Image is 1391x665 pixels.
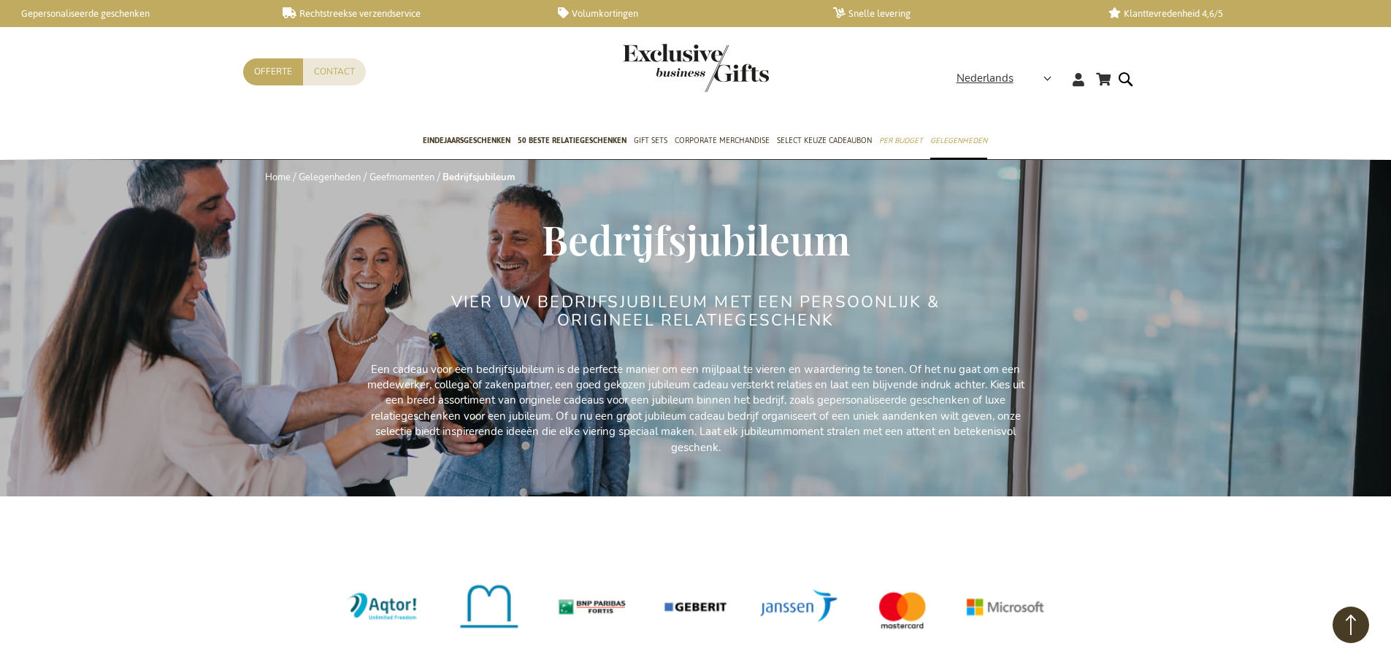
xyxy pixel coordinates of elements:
[634,133,667,148] span: Gift Sets
[777,133,872,148] span: Select Keuze Cadeaubon
[422,293,970,328] h2: VIER UW BEDRIJFSJUBILEUM MET EEN PERSOONLIJK & ORIGINEEL RELATIEGESCHENK
[957,70,1013,87] span: Nederlands
[623,44,769,92] img: Exclusive Business gifts logo
[367,362,1024,456] p: Een cadeau voor een bedrijfsjubileum is de perfecte manier om een mijlpaal te vieren en waarderin...
[7,7,259,20] a: Gepersonaliseerde geschenken
[243,58,303,85] a: Offerte
[623,44,696,92] a: store logo
[879,133,923,148] span: Per Budget
[299,171,361,184] a: Gelegenheden
[930,133,987,148] span: Gelegenheden
[1108,7,1360,20] a: Klanttevredenheid 4,6/5
[442,171,515,184] strong: Bedrijfsjubileum
[833,7,1085,20] a: Snelle levering
[542,212,850,266] span: Bedrijfsjubileum
[303,58,366,85] a: Contact
[518,133,626,148] span: 50 beste relatiegeschenken
[283,7,534,20] a: Rechtstreekse verzendservice
[369,171,434,184] a: Geefmomenten
[558,7,810,20] a: Volumkortingen
[423,133,510,148] span: Eindejaarsgeschenken
[265,171,291,184] a: Home
[957,70,1061,87] div: Nederlands
[675,133,770,148] span: Corporate Merchandise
